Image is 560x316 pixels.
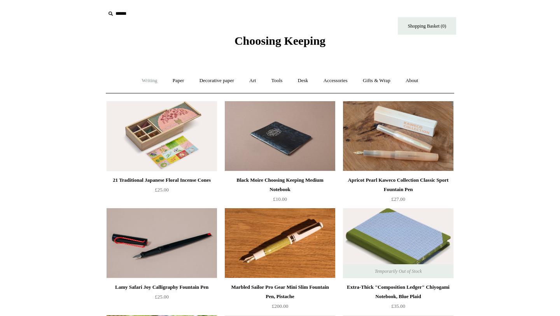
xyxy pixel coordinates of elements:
[399,70,425,91] a: About
[291,70,315,91] a: Desk
[108,176,215,185] div: 21 Traditional Japanese Floral Incense Cones
[391,303,405,309] span: £35.00
[107,208,217,278] img: Lamy Safari Joy Calligraphy Fountain Pen
[227,283,333,301] div: Marbled Sailor Pro Gear Mini Slim Fountain Pen, Pistache
[225,176,335,207] a: Black Moire Choosing Keeping Medium Notebook £10.00
[345,176,451,194] div: Apricot Pearl Kaweco Collection Classic Sport Fountain Pen
[225,208,335,278] a: Marbled Sailor Pro Gear Mini Slim Fountain Pen, Pistache Marbled Sailor Pro Gear Mini Slim Founta...
[367,264,429,278] span: Temporarily Out of Stock
[343,176,453,207] a: Apricot Pearl Kaweco Collection Classic Sport Fountain Pen £27.00
[225,208,335,278] img: Marbled Sailor Pro Gear Mini Slim Fountain Pen, Pistache
[272,303,288,309] span: £200.00
[135,70,164,91] a: Writing
[107,101,217,171] a: 21 Traditional Japanese Floral Incense Cones 21 Traditional Japanese Floral Incense Cones
[108,283,215,292] div: Lamy Safari Joy Calligraphy Fountain Pen
[391,196,405,202] span: £27.00
[155,187,169,193] span: £25.00
[107,101,217,171] img: 21 Traditional Japanese Floral Incense Cones
[192,70,241,91] a: Decorative paper
[343,283,453,314] a: Extra-Thick "Composition Ledger" Chiyogami Notebook, Blue Plaid £35.00
[264,70,290,91] a: Tools
[107,208,217,278] a: Lamy Safari Joy Calligraphy Fountain Pen Lamy Safari Joy Calligraphy Fountain Pen
[225,101,335,171] a: Black Moire Choosing Keeping Medium Notebook Black Moire Choosing Keeping Medium Notebook
[225,283,335,314] a: Marbled Sailor Pro Gear Mini Slim Fountain Pen, Pistache £200.00
[343,101,453,171] a: Apricot Pearl Kaweco Collection Classic Sport Fountain Pen Apricot Pearl Kaweco Collection Classi...
[227,176,333,194] div: Black Moire Choosing Keeping Medium Notebook
[234,34,325,47] span: Choosing Keeping
[273,196,287,202] span: £10.00
[242,70,263,91] a: Art
[166,70,191,91] a: Paper
[107,176,217,207] a: 21 Traditional Japanese Floral Incense Cones £25.00
[343,101,453,171] img: Apricot Pearl Kaweco Collection Classic Sport Fountain Pen
[356,70,397,91] a: Gifts & Wrap
[234,40,325,46] a: Choosing Keeping
[398,17,456,35] a: Shopping Basket (0)
[345,283,451,301] div: Extra-Thick "Composition Ledger" Chiyogami Notebook, Blue Plaid
[107,283,217,314] a: Lamy Safari Joy Calligraphy Fountain Pen £25.00
[225,101,335,171] img: Black Moire Choosing Keeping Medium Notebook
[317,70,355,91] a: Accessories
[343,208,453,278] a: Extra-Thick "Composition Ledger" Chiyogami Notebook, Blue Plaid Extra-Thick "Composition Ledger" ...
[343,208,453,278] img: Extra-Thick "Composition Ledger" Chiyogami Notebook, Blue Plaid
[155,294,169,300] span: £25.00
